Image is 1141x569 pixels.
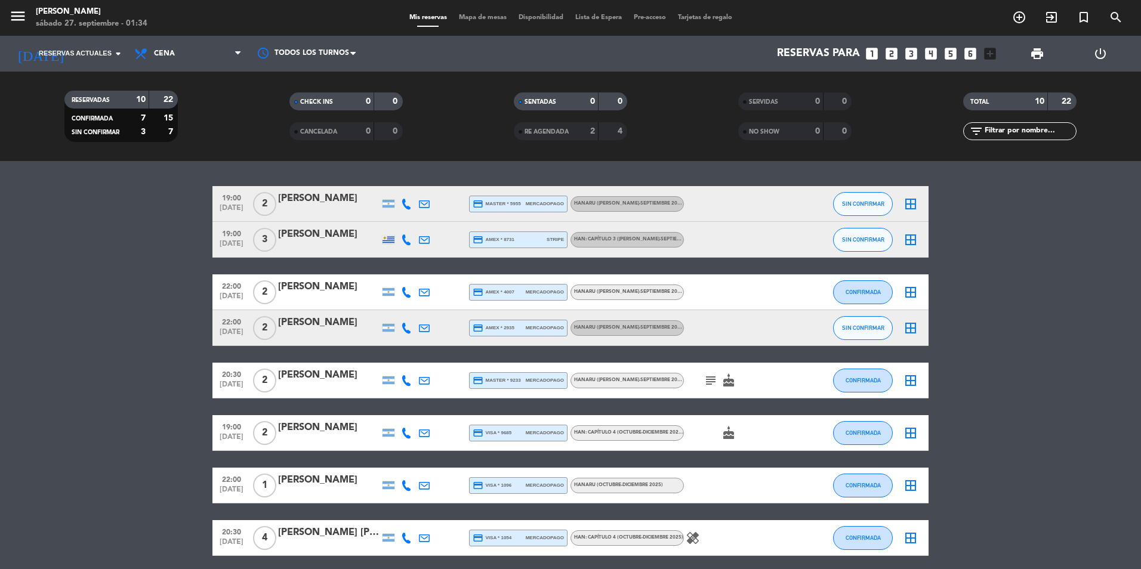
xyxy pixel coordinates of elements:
span: CHECK INS [300,99,333,105]
strong: 0 [366,97,371,106]
strong: 0 [393,127,400,135]
span: SIN CONFIRMAR [842,324,884,331]
span: 4 [253,526,276,550]
i: border_all [903,426,918,440]
strong: 0 [815,97,820,106]
span: master * 9233 [473,375,521,386]
i: looks_5 [943,46,958,61]
span: master * 5955 [473,199,521,209]
i: looks_3 [903,46,919,61]
i: [DATE] [9,41,72,67]
i: search [1109,10,1123,24]
i: power_settings_new [1093,47,1108,61]
span: mercadopago [526,481,564,489]
span: Disponibilidad [513,14,569,21]
div: [PERSON_NAME] [278,279,380,295]
span: SIN CONFIRMAR [842,236,884,243]
i: healing [686,531,700,545]
strong: 0 [618,97,625,106]
span: amex * 8731 [473,234,514,245]
span: 19:00 [217,419,246,433]
span: Hanaru (Octubre-Diciembre 2025) [574,483,663,487]
span: [DATE] [217,328,246,342]
button: menu [9,7,27,29]
div: [PERSON_NAME] [278,367,380,383]
span: mercadopago [526,429,564,437]
span: [DATE] [217,538,246,552]
i: credit_card [473,375,483,386]
button: CONFIRMADA [833,474,893,497]
span: NO SHOW [749,129,779,135]
i: looks_6 [963,46,978,61]
span: 2 [253,192,276,216]
i: credit_card [473,199,483,209]
i: border_all [903,285,918,299]
i: filter_list [969,124,983,138]
span: CONFIRMADA [72,116,113,122]
input: Filtrar por nombre... [983,125,1076,138]
strong: 3 [141,128,146,136]
span: visa * 9685 [473,428,511,438]
span: SENTADAS [525,99,556,105]
i: cake [721,373,736,388]
span: mercadopago [526,288,564,296]
span: 20:30 [217,524,246,538]
strong: 22 [1062,97,1074,106]
button: CONFIRMADA [833,369,893,392]
span: CONFIRMADA [846,534,881,541]
strong: 10 [1035,97,1044,106]
span: Mis reservas [403,14,453,21]
span: Hanaru ([PERSON_NAME]-Septiembre 2025) [574,325,685,330]
strong: 7 [168,128,175,136]
span: Reservas para [777,48,860,60]
span: mercadopago [526,376,564,384]
button: SIN CONFIRMAR [833,192,893,216]
i: credit_card [473,323,483,333]
span: SIN CONFIRMAR [842,200,884,207]
span: Cena [154,50,175,58]
i: credit_card [473,533,483,543]
div: [PERSON_NAME] [278,472,380,488]
span: SIN CONFIRMAR [72,129,119,135]
strong: 0 [366,127,371,135]
span: 22:00 [217,279,246,292]
i: turned_in_not [1077,10,1091,24]
span: [DATE] [217,292,246,306]
span: [DATE] [217,381,246,394]
i: credit_card [473,287,483,298]
i: add_box [982,46,998,61]
i: menu [9,7,27,25]
span: 19:00 [217,190,246,204]
span: Hanaru ([PERSON_NAME]-Septiembre 2025) [574,201,685,206]
span: mercadopago [526,324,564,332]
span: Hanaru ([PERSON_NAME]-Septiembre 2025) [574,378,685,382]
span: amex * 4007 [473,287,514,298]
button: CONFIRMADA [833,280,893,304]
div: [PERSON_NAME] [36,6,147,18]
span: 2 [253,280,276,304]
div: [PERSON_NAME] [278,191,380,206]
strong: 0 [842,97,849,106]
div: [PERSON_NAME] [278,315,380,330]
strong: 4 [618,127,625,135]
span: [DATE] [217,240,246,253]
i: border_all [903,197,918,211]
span: Han: Capítulo 3 ([PERSON_NAME]-Septiembre 2025) [574,237,705,242]
span: CONFIRMADA [846,289,881,295]
span: [DATE] [217,204,246,218]
strong: 0 [393,97,400,106]
span: CONFIRMADA [846,482,881,488]
span: amex * 2935 [473,323,514,333]
span: [DATE] [217,485,246,499]
span: visa * 1054 [473,533,511,543]
button: SIN CONFIRMAR [833,228,893,252]
strong: 7 [141,114,146,122]
span: mercadopago [526,200,564,208]
span: Lista de Espera [569,14,628,21]
span: stripe [547,236,564,243]
span: Hanaru ([PERSON_NAME]-Septiembre 2025) [574,289,685,294]
i: credit_card [473,480,483,491]
strong: 0 [590,97,595,106]
span: 3 [253,228,276,252]
span: CONFIRMADA [846,377,881,384]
